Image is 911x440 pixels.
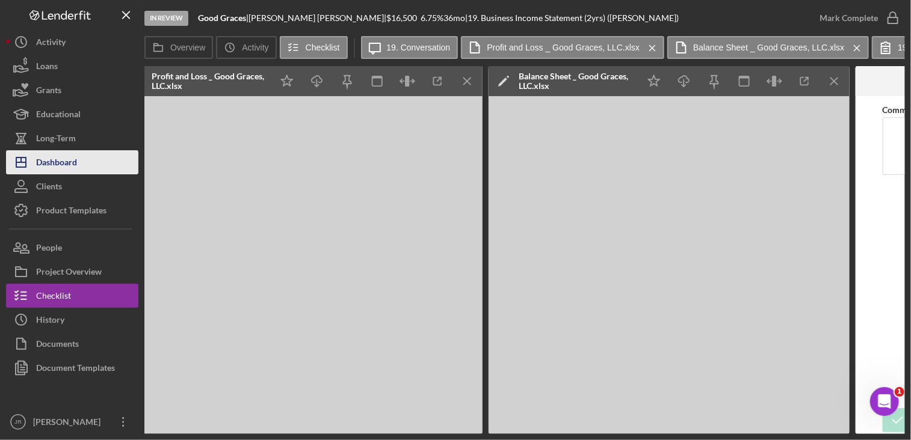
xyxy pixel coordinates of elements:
div: Mark Complete [820,6,878,30]
div: [PERSON_NAME] [30,410,108,437]
div: Activity [36,30,66,57]
div: | 19. Business Income Statement (2yrs) ([PERSON_NAME]) [465,13,679,23]
div: | [198,13,249,23]
div: In Review [144,11,188,26]
button: Project Overview [6,260,138,284]
div: Documents [36,332,79,359]
div: Educational [36,102,81,129]
button: History [6,308,138,332]
div: People [36,236,62,263]
div: Profit and Loss _ Good Graces, LLC.xlsx [152,72,266,91]
div: Loans [36,54,58,81]
div: Grants [36,78,61,105]
button: Grants [6,78,138,102]
button: Loans [6,54,138,78]
button: Activity [216,36,276,59]
div: 6.75 % [421,13,443,23]
button: Clients [6,174,138,198]
b: Good Graces [198,13,246,23]
button: Product Templates [6,198,138,222]
div: Clients [36,174,62,201]
div: Dashboard [36,150,77,177]
button: Checklist [6,284,138,308]
div: 36 mo [443,13,465,23]
div: Product Templates [36,198,107,225]
button: Document Templates [6,356,138,380]
iframe: Intercom live chat [870,387,899,416]
label: 19. Conversation [387,43,451,52]
label: Checklist [306,43,340,52]
span: 1 [895,387,904,397]
div: Long-Term [36,126,76,153]
label: Profit and Loss _ Good Graces, LLC.xlsx [487,43,640,52]
label: Activity [242,43,268,52]
button: Overview [144,36,213,59]
button: Educational [6,102,138,126]
div: Balance Sheet _ Good Graces, LLC.xlsx [519,72,633,91]
text: JR [14,419,22,426]
label: Overview [170,43,205,52]
button: 19. Conversation [361,36,459,59]
iframe: Document Preview [122,96,483,434]
button: Profit and Loss _ Good Graces, LLC.xlsx [461,36,664,59]
div: Document Templates [36,356,115,383]
button: Balance Sheet _ Good Graces, LLC.xlsx [667,36,869,59]
button: Mark Complete [808,6,905,30]
span: $16,500 [386,13,417,23]
div: History [36,308,64,335]
button: People [6,236,138,260]
div: [PERSON_NAME] [PERSON_NAME] | [249,13,386,23]
div: Checklist [36,284,71,311]
button: Activity [6,30,138,54]
button: Long-Term [6,126,138,150]
button: JR[PERSON_NAME] [6,410,138,434]
iframe: Document Preview [489,96,850,434]
div: Project Overview [36,260,102,287]
label: Balance Sheet _ Good Graces, LLC.xlsx [693,43,844,52]
button: Documents [6,332,138,356]
button: Dashboard [6,150,138,174]
button: Checklist [280,36,348,59]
